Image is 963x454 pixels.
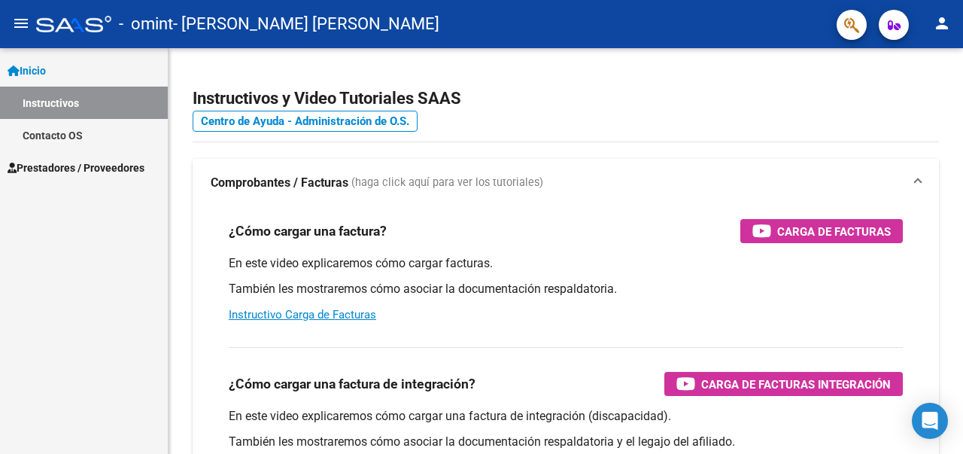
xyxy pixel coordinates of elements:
[229,255,903,272] p: En este video explicaremos cómo cargar facturas.
[933,14,951,32] mat-icon: person
[229,408,903,425] p: En este video explicaremos cómo cargar una factura de integración (discapacidad).
[229,281,903,297] p: También les mostraremos cómo asociar la documentación respaldatoria.
[211,175,348,191] strong: Comprobantes / Facturas
[664,372,903,396] button: Carga de Facturas Integración
[119,8,173,41] span: - omint
[351,175,543,191] span: (haga click aquí para ver los tutoriales)
[701,375,891,394] span: Carga de Facturas Integración
[912,403,948,439] div: Open Intercom Messenger
[229,221,387,242] h3: ¿Cómo cargar una factura?
[193,84,939,113] h2: Instructivos y Video Tutoriales SAAS
[8,62,46,79] span: Inicio
[777,222,891,241] span: Carga de Facturas
[229,373,475,395] h3: ¿Cómo cargar una factura de integración?
[740,219,903,243] button: Carga de Facturas
[8,160,144,176] span: Prestadores / Proveedores
[193,159,939,207] mat-expansion-panel-header: Comprobantes / Facturas (haga click aquí para ver los tutoriales)
[229,308,376,321] a: Instructivo Carga de Facturas
[12,14,30,32] mat-icon: menu
[193,111,418,132] a: Centro de Ayuda - Administración de O.S.
[173,8,439,41] span: - [PERSON_NAME] [PERSON_NAME]
[229,434,903,450] p: También les mostraremos cómo asociar la documentación respaldatoria y el legajo del afiliado.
